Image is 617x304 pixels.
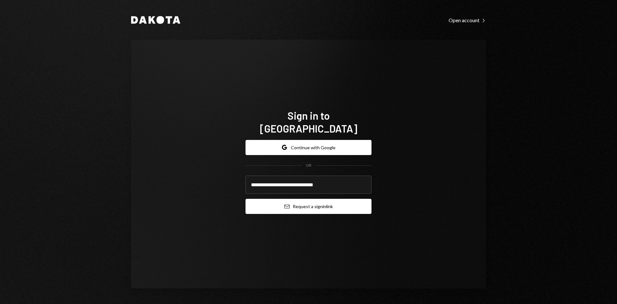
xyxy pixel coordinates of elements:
[306,163,311,168] div: OR
[449,16,486,23] a: Open account
[246,109,371,135] h1: Sign in to [GEOGRAPHIC_DATA]
[246,199,371,214] button: Request a signinlink
[246,140,371,155] button: Continue with Google
[449,17,486,23] div: Open account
